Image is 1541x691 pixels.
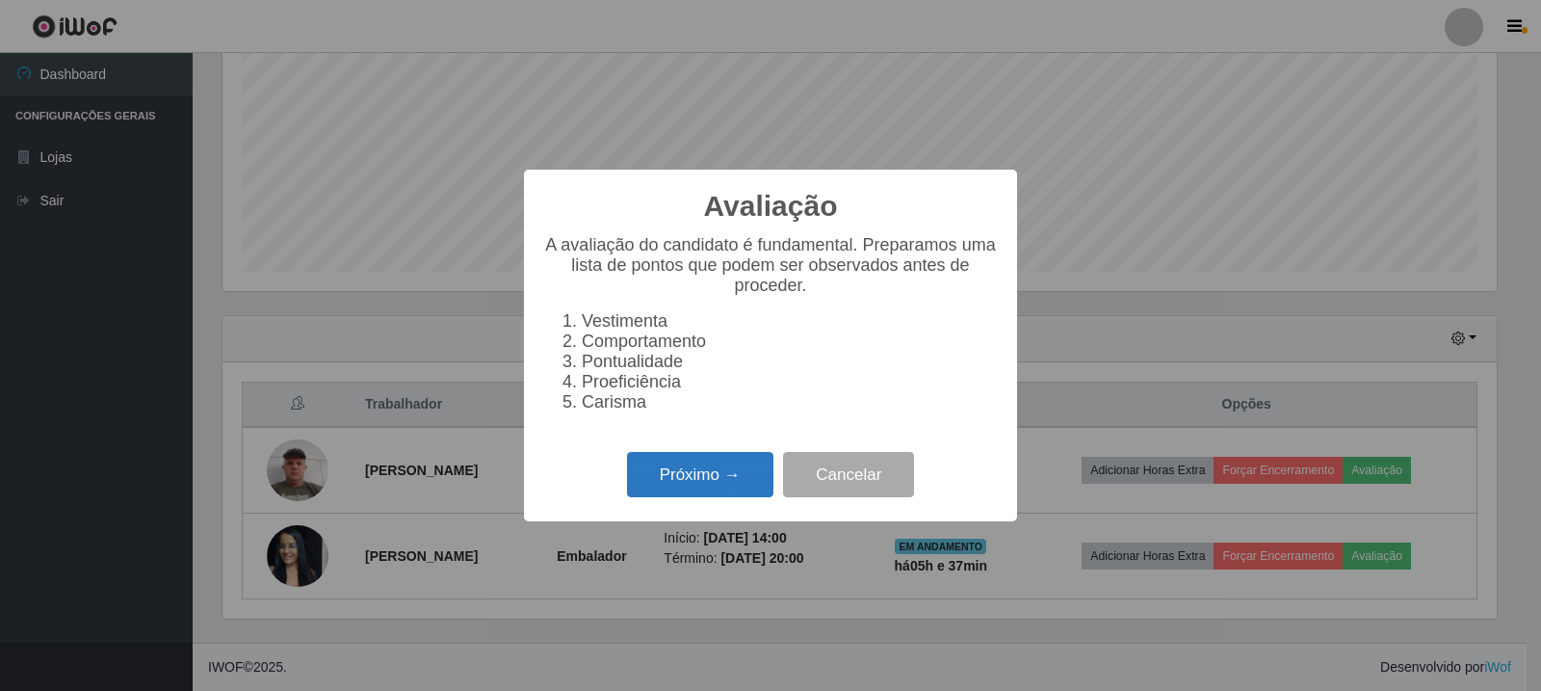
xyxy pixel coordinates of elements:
[582,372,998,392] li: Proeficiência
[582,392,998,412] li: Carisma
[582,332,998,352] li: Comportamento
[582,311,998,332] li: Vestimenta
[704,189,838,224] h2: Avaliação
[783,452,914,497] button: Cancelar
[582,352,998,372] li: Pontualidade
[627,452,773,497] button: Próximo →
[543,235,998,296] p: A avaliação do candidato é fundamental. Preparamos uma lista de pontos que podem ser observados a...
